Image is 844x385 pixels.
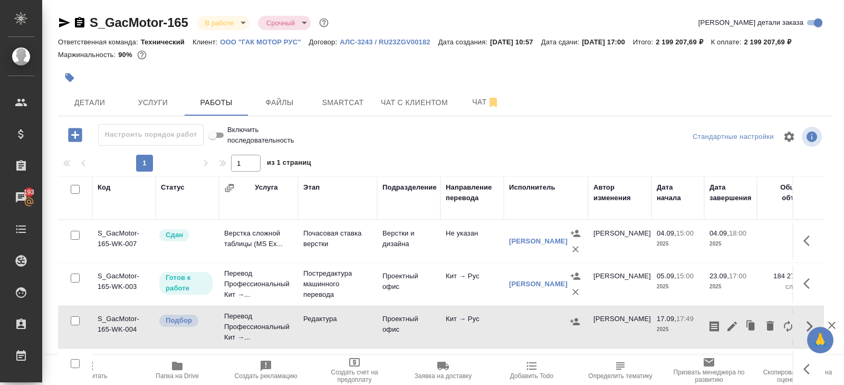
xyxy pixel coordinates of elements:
td: S_GacMotor-165-WK-007 [92,223,156,260]
span: Включить последовательность [227,125,304,146]
p: Дата сдачи: [541,38,582,46]
button: Здесь прячутся важные кнопки [797,356,822,382]
div: Менеджер проверил работу исполнителя, передает ее на следующий этап [158,228,214,242]
span: Создать рекламацию [235,372,298,380]
p: час [762,239,804,249]
p: АЛС-3243 / RU23ZGV00182 [340,38,438,46]
span: [PERSON_NAME] детали заказа [698,17,803,28]
p: [DATE] 17:00 [582,38,633,46]
p: Итого: [633,38,656,46]
button: Удалить [568,241,583,257]
button: Удалить [568,284,583,300]
p: 2025 [709,239,752,249]
a: ООО "ГАК МОТОР РУС" [220,37,309,46]
td: Кит → Рус [440,266,504,303]
div: Автор изменения [593,182,646,203]
svg: Отписаться [487,96,500,109]
button: Сгруппировать [224,183,235,193]
p: Постредактура машинного перевода [303,268,372,300]
div: В работе [258,16,311,30]
p: Договор: [309,38,340,46]
p: 04.09, [657,229,676,237]
td: [PERSON_NAME] [588,308,651,345]
td: Перевод Профессиональный Кит →... [219,306,298,348]
button: Призвать менеджера по развитию [665,355,753,385]
p: 90% [118,51,135,59]
button: Скопировать мини-бриф [705,314,723,339]
div: Исполнитель [509,182,555,193]
span: Настроить таблицу [776,124,802,149]
div: Направление перевода [446,182,498,203]
span: Скопировать ссылку на оценку заказа [760,369,836,383]
button: Добавить тэг [58,66,81,89]
button: Создать счет на предоплату [310,355,399,385]
span: Добавить Todo [510,372,553,380]
td: S_GacMotor-165-WK-004 [92,308,156,345]
span: Папка на Drive [156,372,199,380]
a: [PERSON_NAME] [509,280,568,288]
p: 15:00 [676,272,694,280]
a: 193 [3,184,40,211]
button: В работе [202,18,237,27]
p: 15:00 [676,229,694,237]
p: [DATE] 10:57 [490,38,541,46]
div: split button [690,129,776,145]
p: Готов к работе [166,273,206,294]
button: Удалить [761,314,779,339]
p: 2 199 207,69 ₽ [744,38,799,46]
td: Проектный офис [377,266,440,303]
p: 2025 [657,239,699,249]
button: Пересчитать [44,355,133,385]
div: Можно подбирать исполнителей [158,314,214,328]
p: 13 [762,228,804,239]
button: Назначить [568,354,583,370]
p: 17:49 [676,315,694,323]
p: 04.09, [709,229,729,237]
a: S_GacMotor-165 [90,15,188,30]
p: ООО "ГАК МОТОР РУС" [220,38,309,46]
span: Детали [64,96,115,109]
span: Определить тематику [588,372,652,380]
td: Перевод Профессиональный Кит →... [219,263,298,305]
p: 17:00 [729,272,746,280]
button: Назначить [568,268,583,284]
button: Здесь прячутся важные кнопки [797,271,822,296]
td: Кит → Рус [440,308,504,345]
td: Верстка сложной таблицы (MS Ex... [219,223,298,260]
p: 18:00 [729,229,746,237]
p: Маржинальность: [58,51,118,59]
span: Услуги [128,96,178,109]
span: Создать счет на предоплату [316,369,392,383]
button: Папка на Drive [133,355,222,385]
button: Редактировать [723,314,741,339]
a: [PERSON_NAME] [509,237,568,245]
button: Доп статусы указывают на важность/срочность заказа [317,16,331,30]
p: 184 274,5 [762,271,804,281]
td: Верстки и дизайна [377,223,440,260]
div: Услуга [255,182,277,193]
button: Скопировать ссылку для ЯМессенджера [58,16,71,29]
span: 193 [17,187,41,198]
button: Срочный [263,18,298,27]
p: слово [762,281,804,292]
button: Заменить [779,314,797,339]
button: Назначить [568,226,583,241]
div: Подразделение [382,182,437,193]
button: Создать рекламацию [222,355,310,385]
span: Чат с клиентом [381,96,448,109]
div: Дата завершения [709,182,752,203]
span: Работы [191,96,242,109]
span: Посмотреть информацию [802,127,824,147]
span: Заявка на доставку [415,372,472,380]
p: 17.09, [657,315,676,323]
span: Файлы [254,96,305,109]
div: Дата начала [657,182,699,203]
button: 🙏 [807,327,833,353]
button: Добавить работу [61,124,90,146]
p: Подбор [166,315,192,326]
button: Скопировать ссылку на оценку заказа [753,355,842,385]
p: Сдан [166,230,183,240]
p: 2025 [657,281,699,292]
p: Клиент: [193,38,220,46]
p: 05.09, [657,272,676,280]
